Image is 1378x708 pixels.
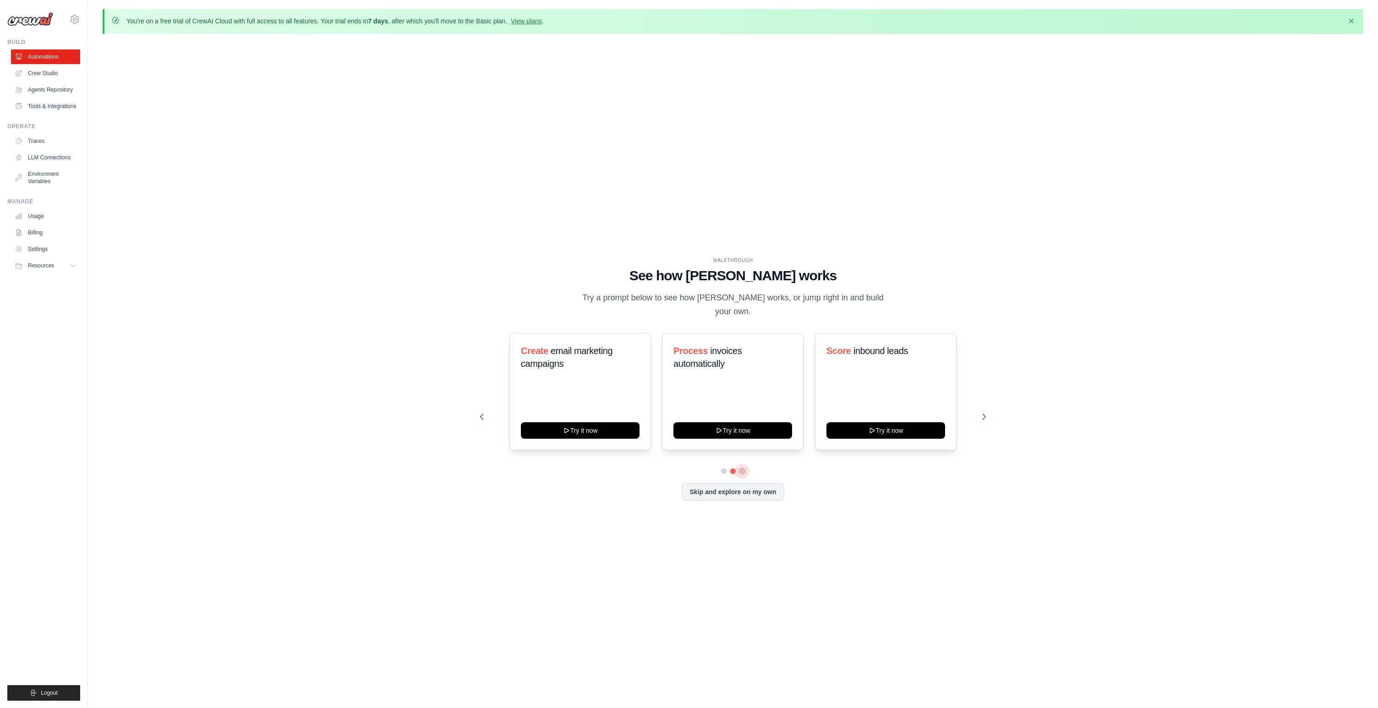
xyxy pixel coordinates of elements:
span: Process [673,346,708,356]
strong: 7 days [368,17,388,25]
div: Operate [7,123,80,130]
a: Tools & Integrations [11,99,80,114]
span: invoices automatically [673,346,742,369]
a: Automations [11,49,80,64]
div: Build [7,38,80,46]
a: Traces [11,134,80,148]
p: Try a prompt below to see how [PERSON_NAME] works, or jump right in and build your own. [579,291,887,318]
a: Billing [11,225,80,240]
button: Resources [11,258,80,273]
button: Logout [7,685,80,701]
div: Manage [7,198,80,205]
span: Logout [41,689,58,697]
span: Resources [28,262,54,269]
span: email marketing campaigns [521,346,612,369]
a: Agents Repository [11,82,80,97]
a: Usage [11,209,80,223]
button: Try it now [673,422,792,439]
p: You're on a free trial of CrewAI Cloud with full access to all features. Your trial ends in , aft... [126,16,544,26]
span: inbound leads [853,346,908,356]
div: WALKTHROUGH [480,257,986,264]
span: Score [826,346,851,356]
h1: See how [PERSON_NAME] works [480,267,986,284]
a: LLM Connections [11,150,80,165]
img: Logo [7,12,53,26]
button: Try it now [521,422,640,439]
a: Environment Variables [11,167,80,189]
a: View plans [511,17,541,25]
button: Skip and explore on my own [682,483,784,501]
iframe: Chat Widget [1332,664,1378,708]
a: Settings [11,242,80,256]
span: Create [521,346,548,356]
button: Try it now [826,422,945,439]
a: Crew Studio [11,66,80,81]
